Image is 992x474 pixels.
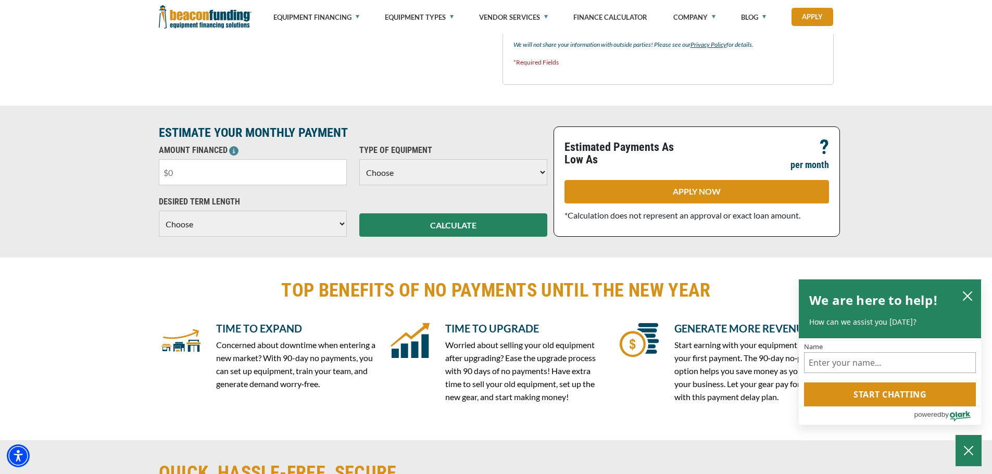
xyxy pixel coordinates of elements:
a: Privacy Policy [690,41,726,48]
span: powered [914,408,941,421]
h2: We are here to help! [809,290,938,311]
span: Start earning with your equipment before your first payment. The 90‑day no‑payment option helps y... [674,340,830,402]
div: Accessibility Menu [7,444,30,467]
a: Apply [792,8,833,26]
h5: GENERATE MORE REVENUE [674,321,834,336]
p: DESIRED TERM LENGTH [159,196,347,208]
span: *Calculation does not represent an approval or exact loan amount. [564,210,800,220]
span: Concerned about downtime when entering a new market? With 90-day no payments, you can set up equi... [216,340,375,389]
h5: TIME TO UPGRADE [445,321,605,336]
a: APPLY NOW [564,180,829,203]
p: How can we assist you [DATE]? [809,317,971,327]
button: close chatbox [959,288,976,303]
h5: TIME TO EXPAND [216,321,375,336]
div: olark chatbox [798,279,982,426]
img: icon [161,321,200,360]
button: Start chatting [804,382,976,406]
input: $0 [159,159,347,185]
p: We will not share your information with outside parties! Please see our for details. [513,39,823,51]
p: Estimated Payments As Low As [564,141,690,166]
span: Worried about selling your old equipment after upgrading? Ease the upgrade process with 90 days o... [445,340,596,402]
p: TYPE OF EQUIPMENT [359,144,547,157]
button: CALCULATE [359,213,547,237]
img: icon [620,321,659,360]
label: Name [804,343,976,350]
input: Name [804,352,976,373]
button: Close Chatbox [956,435,982,466]
a: Powered by Olark - open in a new tab [914,407,981,425]
p: *Required Fields [513,56,823,69]
img: icon [391,321,430,360]
p: AMOUNT FINANCED [159,144,347,157]
p: per month [790,159,829,171]
p: ? [820,141,829,153]
span: by [941,408,949,421]
h2: TOP BENEFITS OF NO PAYMENTS UNTIL THE NEW YEAR [159,278,834,302]
p: ESTIMATE YOUR MONTHLY PAYMENT [159,126,547,139]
